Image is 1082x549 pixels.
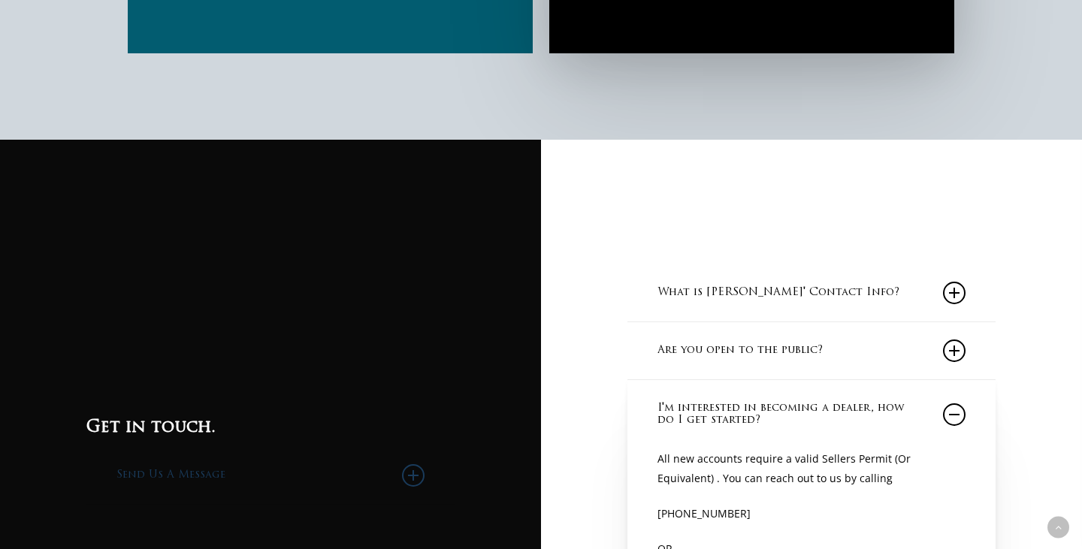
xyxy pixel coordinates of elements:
[116,447,425,504] a: Send Us A Message
[627,227,786,246] a: Call [PHONE_NUMBER]
[657,449,966,504] p: All new accounts require a valid Sellers Permit (Or Equivalent) . You can reach out to us by calling
[657,322,966,379] a: Are you open to the public?
[1047,517,1069,538] a: Back to top
[657,380,966,449] a: I'm interested in becoming a dealer, how do I get started?
[657,264,966,321] a: What is [PERSON_NAME]' Contact Info?
[86,415,455,441] h3: Get in touch.
[657,504,966,539] p: [PHONE_NUMBER]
